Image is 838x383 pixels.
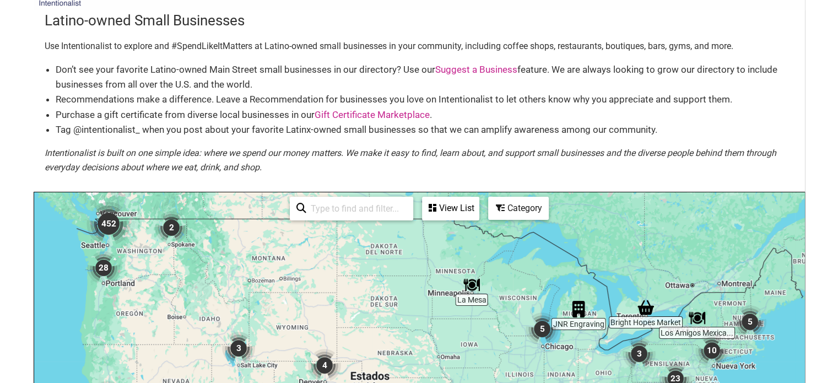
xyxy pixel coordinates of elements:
[56,92,794,107] li: Recommendations make a difference. Leave a Recommendation for businesses you love on Intentionali...
[86,202,131,246] div: 452
[689,310,705,326] div: Los Amigos Mexican Restaurant
[315,109,430,120] a: Gift Certificate Marketplace
[56,122,794,137] li: Tag @intentionalist_ when you post about your favorite Latinx-owned small businesses so that we c...
[695,334,728,367] div: 10
[45,148,776,172] em: Intentionalist is built on one simple idea: where we spend our money matters. We make it easy to ...
[308,349,341,382] div: 4
[423,198,478,219] div: View List
[570,301,587,317] div: JNR Engraving
[422,197,479,220] div: See a list of the visible businesses
[733,305,766,338] div: 5
[489,198,548,219] div: Category
[155,211,188,244] div: 2
[290,197,413,220] div: Type to search and filter
[45,39,794,53] p: Use Intentionalist to explore and #SpendLikeItMatters at Latino-owned small businesses in your co...
[306,198,407,219] input: Type to find and filter...
[637,299,654,316] div: Bright Hopes Market
[488,197,549,220] div: Filter by category
[463,277,480,293] div: La Mesa
[56,62,794,92] li: Don’t see your favorite Latino-owned Main Street small businesses in our directory? Use our featu...
[435,64,517,75] a: Suggest a Business
[623,337,656,370] div: 3
[87,251,120,284] div: 28
[526,312,559,346] div: 5
[56,107,794,122] li: Purchase a gift certificate from diverse local businesses in our .
[45,10,794,30] h3: Latino-owned Small Businesses
[222,332,255,365] div: 3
